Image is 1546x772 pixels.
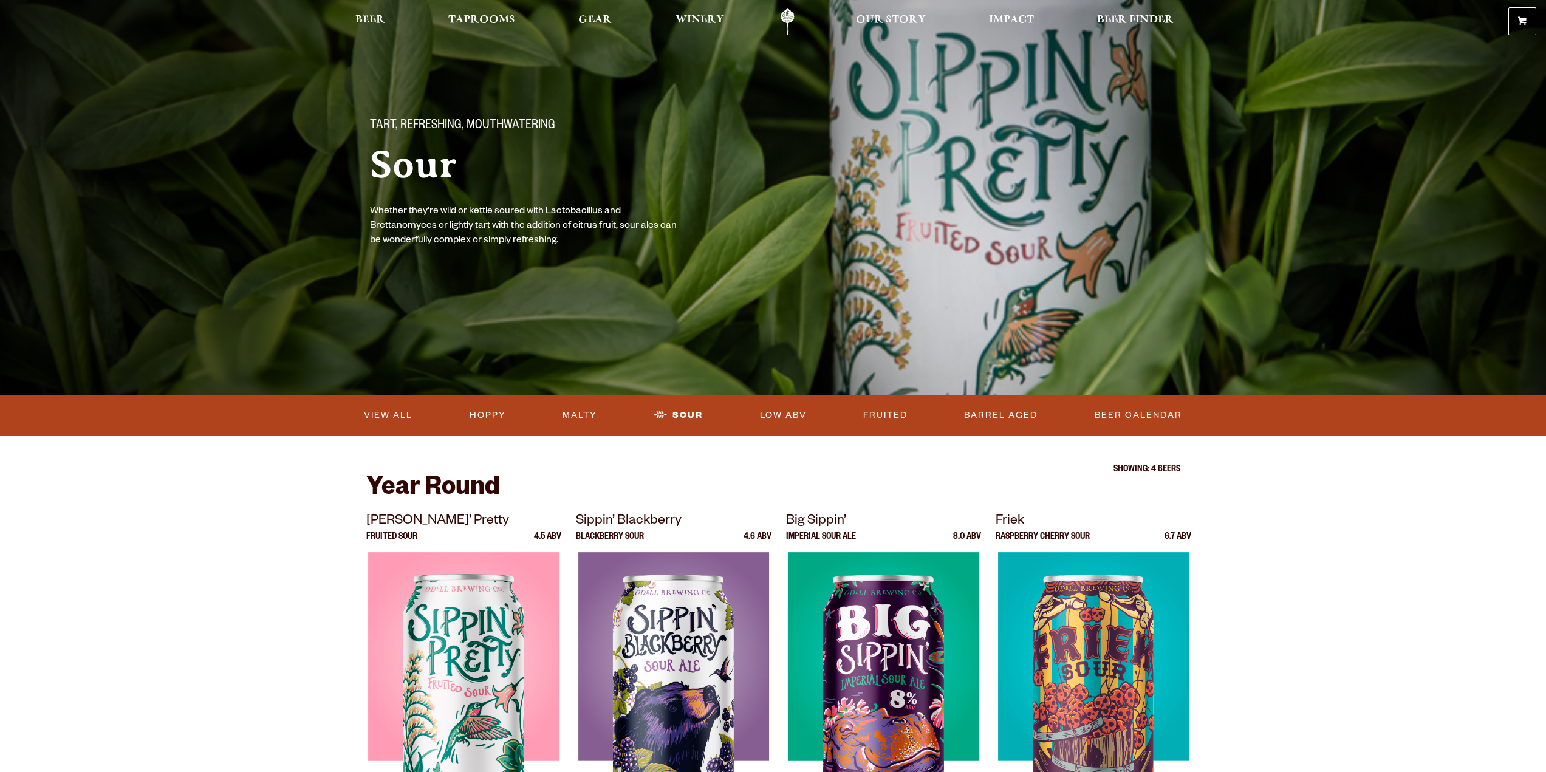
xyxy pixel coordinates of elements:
a: Winery [668,8,732,35]
a: View All [359,401,417,429]
span: Our Story [856,15,926,25]
p: Friek [996,511,1191,533]
p: Imperial Sour Ale [786,533,856,552]
span: Taprooms [448,15,515,25]
a: Malty [558,401,602,429]
p: Fruited Sour [366,533,417,552]
span: Beer Finder [1097,15,1174,25]
p: 6.7 ABV [1165,533,1191,552]
span: Impact [989,15,1034,25]
p: 4.6 ABV [744,533,771,552]
a: Low ABV [755,401,812,429]
p: Raspberry Cherry Sour [996,533,1090,552]
p: 8.0 ABV [953,533,981,552]
p: [PERSON_NAME]’ Pretty [366,511,562,533]
p: Sippin’ Blackberry [576,511,771,533]
a: Sour [649,401,708,429]
p: Blackberry Sour [576,533,644,552]
p: Whether they're wild or kettle soured with Lactobacillus and Brettanomyces or lightly tart with t... [370,205,681,248]
h2: Year Round [366,475,1180,504]
span: Beer [355,15,385,25]
a: Odell Home [765,8,810,35]
h1: Sour [370,144,749,185]
a: Beer Calendar [1090,401,1187,429]
a: Taprooms [440,8,523,35]
a: Impact [981,8,1042,35]
p: Big Sippin’ [786,511,982,533]
a: Fruited [858,401,912,429]
a: Hoppy [465,401,511,429]
p: 4.5 ABV [534,533,561,552]
span: Winery [676,15,724,25]
p: Showing: 4 Beers [366,465,1180,475]
span: Gear [578,15,612,25]
a: Beer [347,8,393,35]
a: Barrel Aged [959,401,1042,429]
a: Our Story [848,8,934,35]
a: Gear [570,8,620,35]
a: Beer Finder [1089,8,1182,35]
span: Tart, Refreshing, Mouthwatering [370,118,555,134]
